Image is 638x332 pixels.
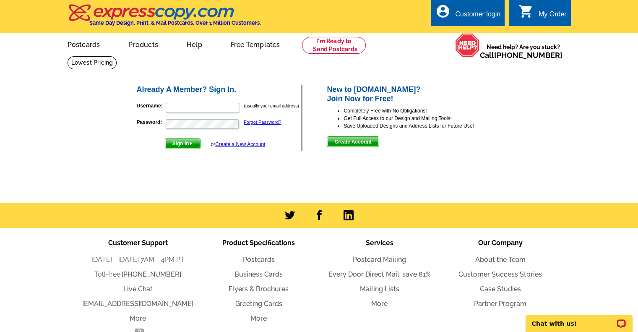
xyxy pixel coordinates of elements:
span: Create Account [327,137,378,147]
span: Product Specifications [222,239,295,247]
h2: New to [DOMAIN_NAME]? Join Now for Free! [327,85,503,103]
a: Live Chat [123,285,153,293]
iframe: LiveChat chat widget [520,306,638,332]
a: Postcard Mailing [353,256,406,264]
div: My Order [539,10,567,22]
a: About the Team [475,256,526,264]
li: Save Uploaded Designs and Address Lists for Future Use! [344,122,503,130]
a: More [130,314,146,322]
span: Customer Support [108,239,168,247]
div: Customer login [455,10,500,22]
button: Create Account [327,136,379,147]
i: shopping_cart [518,4,534,19]
a: Partner Program [474,300,526,308]
label: Password: [137,118,165,126]
a: Case Studies [480,285,521,293]
span: Services [366,239,393,247]
small: (usually your email address) [244,103,299,108]
a: Create a New Account [215,141,265,147]
a: Same Day Design, Print, & Mail Postcards. Over 1 Million Customers. [68,10,261,26]
a: Business Cards [234,270,283,278]
a: Forgot Password? [244,120,281,125]
a: More [371,300,388,308]
h4: Same Day Design, Print, & Mail Postcards. Over 1 Million Customers. [89,20,261,26]
i: account_circle [435,4,450,19]
a: Flyers & Brochures [229,285,289,293]
img: button-next-arrow-white.png [189,141,193,145]
a: [PHONE_NUMBER] [494,51,562,60]
a: Every Door Direct Mail: save 81% [328,270,431,278]
a: account_circle Customer login [435,9,500,20]
a: Mailing Lists [360,285,399,293]
a: [PHONE_NUMBER] [122,270,181,278]
span: Our Company [478,239,523,247]
li: Toll-free: [78,269,198,280]
li: Get Full Access to our Design and Mailing Tools! [344,115,503,122]
a: More [250,314,267,322]
label: Username: [137,102,165,110]
a: Customer Success Stories [458,270,542,278]
a: shopping_cart My Order [518,9,567,20]
a: Help [173,34,216,54]
a: Greeting Cards [235,300,282,308]
li: Completely Free with No Obligations! [344,107,503,115]
button: Sign In [165,138,201,149]
span: Sign In [165,139,200,149]
li: [DATE] - [DATE] 7AM - 4PM PT [78,255,198,265]
a: [EMAIL_ADDRESS][DOMAIN_NAME] [82,300,193,308]
a: Postcards [54,34,114,54]
div: or [211,141,265,148]
span: Need help? Are you stuck? [480,43,567,60]
img: help [455,33,480,58]
a: Products [115,34,172,54]
span: Call [480,51,562,60]
h2: Already A Member? Sign In. [137,85,302,94]
a: Postcards [243,256,275,264]
a: Free Templates [217,34,294,54]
